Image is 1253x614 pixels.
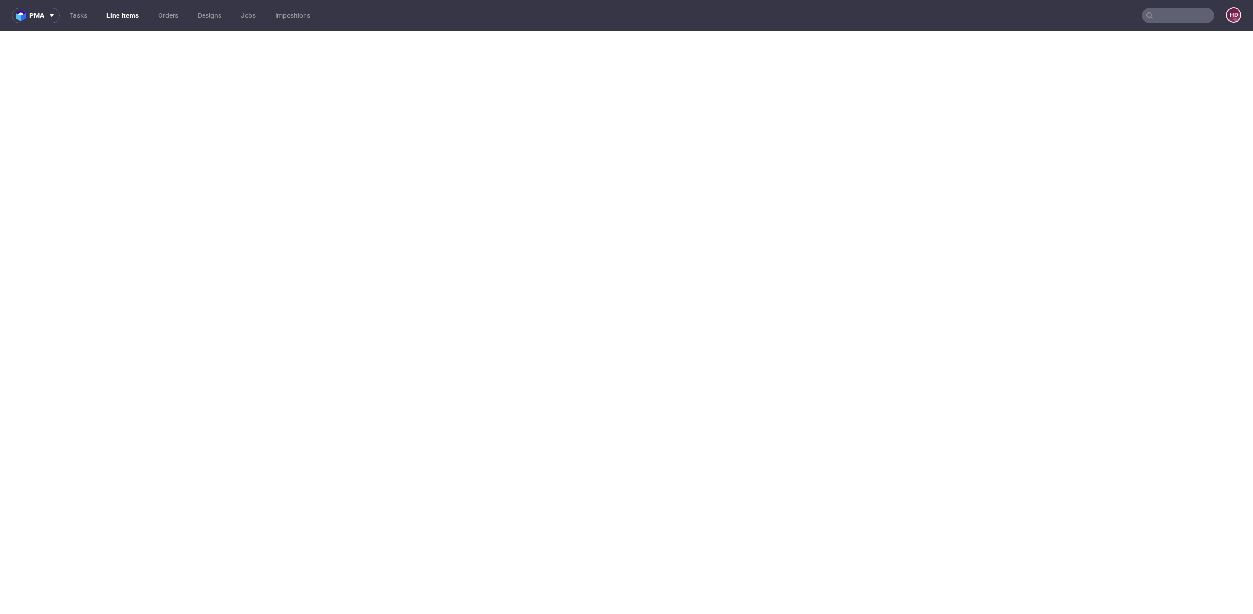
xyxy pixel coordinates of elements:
a: Designs [192,8,227,23]
figcaption: HD [1227,8,1240,22]
a: Line Items [101,8,145,23]
a: Tasks [64,8,93,23]
a: Orders [152,8,184,23]
span: pma [29,12,44,19]
button: pma [12,8,60,23]
a: Jobs [235,8,262,23]
a: Impositions [269,8,316,23]
img: logo [16,10,29,21]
